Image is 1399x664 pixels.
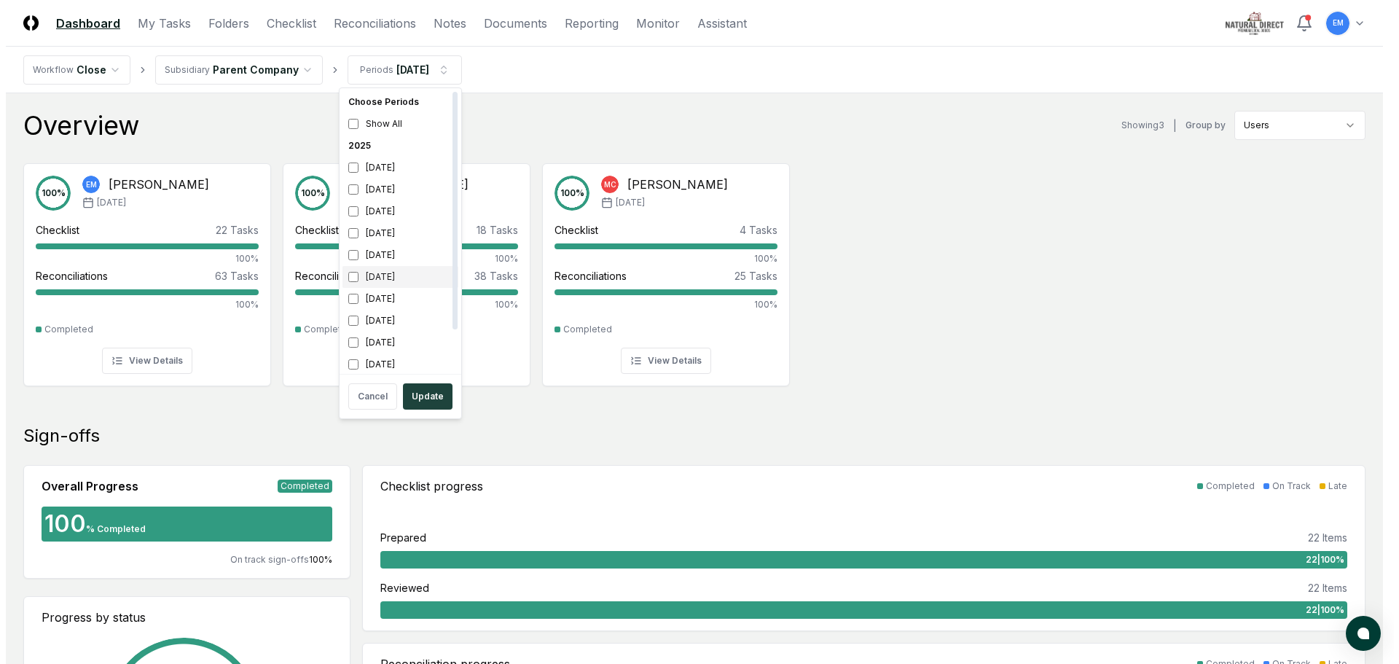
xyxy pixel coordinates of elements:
div: [DATE] [337,332,452,354]
div: [DATE] [337,288,452,310]
div: [DATE] [337,354,452,375]
div: [DATE] [337,310,452,332]
div: [DATE] [337,200,452,222]
div: 2025 [337,135,452,157]
div: [DATE] [337,157,452,179]
div: [DATE] [337,244,452,266]
div: [DATE] [337,222,452,244]
div: Show All [337,113,452,135]
button: Update [397,383,447,410]
div: Choose Periods [337,91,452,113]
div: [DATE] [337,179,452,200]
button: Cancel [342,383,391,410]
div: [DATE] [337,266,452,288]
